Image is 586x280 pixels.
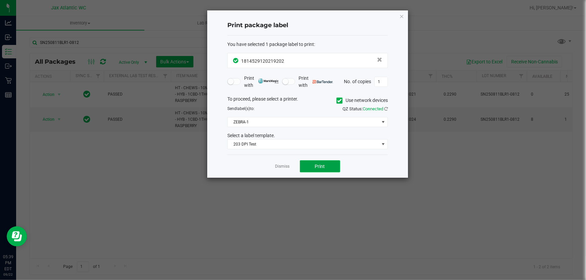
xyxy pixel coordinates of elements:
img: bartender.png [313,80,333,83]
span: Connected [363,106,383,111]
span: In Sync [233,57,239,64]
span: Send to: [227,106,255,111]
label: Use network devices [336,97,388,104]
span: Print [315,164,325,169]
span: QZ Status: [343,106,388,111]
span: ZEBRA-1 [228,117,379,127]
h4: Print package label [227,21,388,30]
span: 203 DPI Test [228,139,379,149]
span: You have selected 1 package label to print [227,42,314,47]
span: label(s) [236,106,250,111]
span: 1814529120219202 [241,58,284,64]
iframe: Resource center [7,226,27,246]
button: Print [300,160,340,172]
div: : [227,41,388,48]
a: Dismiss [275,164,290,169]
span: Print with [244,75,279,89]
img: mark_magic_cybra.png [258,78,279,83]
div: Select a label template. [222,132,393,139]
span: Print with [299,75,333,89]
span: No. of copies [344,78,371,84]
div: To proceed, please select a printer. [222,96,393,106]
